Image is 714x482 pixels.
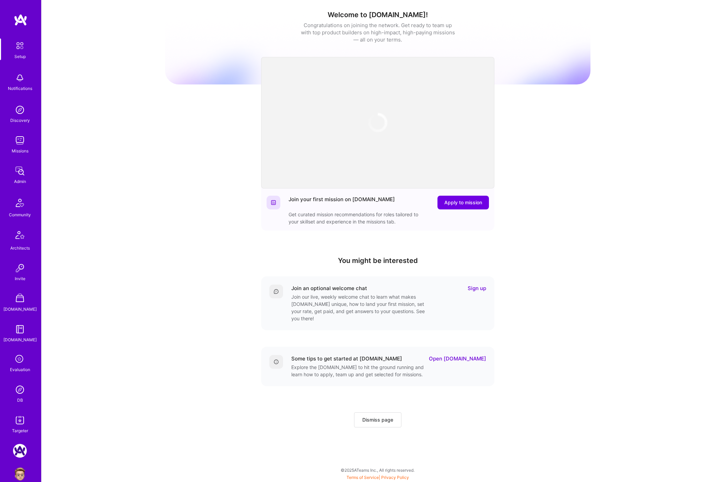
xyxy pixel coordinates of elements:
a: A.Team: Google Calendar Integration Testing [11,444,28,458]
i: icon SelectionTeam [13,353,26,366]
div: © 2025 ATeams Inc., All rights reserved. [41,461,714,479]
span: Dismiss page [362,416,393,423]
img: Skill Targeter [13,413,27,427]
img: bell [13,71,27,85]
img: Website [271,200,276,205]
div: Join an optional welcome chat [291,285,367,292]
img: loading [364,109,391,136]
img: teamwork [13,134,27,147]
div: Join our live, weekly welcome chat to learn what makes [DOMAIN_NAME] unique, how to land your fir... [291,293,429,322]
img: Architects [12,228,28,244]
img: guide book [13,322,27,336]
img: Invite [13,261,27,275]
img: discovery [13,103,27,117]
div: Notifications [8,85,32,92]
div: Targeter [12,427,28,434]
img: setup [13,38,27,53]
div: Invite [15,275,25,282]
img: admin teamwork [13,164,27,178]
div: Get curated mission recommendations for roles tailored to your skillset and experience in the mis... [289,211,426,225]
img: A Store [13,292,27,306]
iframe: video [261,57,494,188]
div: [DOMAIN_NAME] [3,336,37,343]
div: DB [17,397,23,404]
div: Setup [14,53,26,60]
img: User Avatar [13,467,27,481]
img: Comment [273,289,279,294]
div: Admin [14,178,26,185]
div: Discovery [10,117,30,124]
div: [DOMAIN_NAME] [3,306,37,313]
div: Community [9,211,31,218]
img: Community [12,195,28,211]
h4: You might be interested [261,256,494,265]
img: A.Team: Google Calendar Integration Testing [13,444,27,458]
img: logo [14,14,27,26]
div: Congratulations on joining the network. Get ready to team up with top product builders on high-im... [301,22,455,43]
a: Sign up [468,285,486,292]
div: Evaluation [10,366,30,373]
span: Apply to mission [444,199,482,206]
div: Explore the [DOMAIN_NAME] to hit the ground running and learn how to apply, team up and get selec... [291,364,429,378]
img: Admin Search [13,383,27,397]
button: Dismiss page [354,412,401,427]
div: Missions [12,147,28,154]
div: Join your first mission on [DOMAIN_NAME] [289,196,395,209]
button: Apply to mission [437,196,489,209]
span: | [347,475,409,480]
a: Open [DOMAIN_NAME] [429,355,486,362]
a: Privacy Policy [381,475,409,480]
a: Terms of Service [347,475,379,480]
a: User Avatar [11,467,28,481]
img: Details [273,359,279,365]
div: Architects [10,244,30,252]
h1: Welcome to [DOMAIN_NAME]! [165,11,590,19]
div: Some tips to get started at [DOMAIN_NAME] [291,355,402,362]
